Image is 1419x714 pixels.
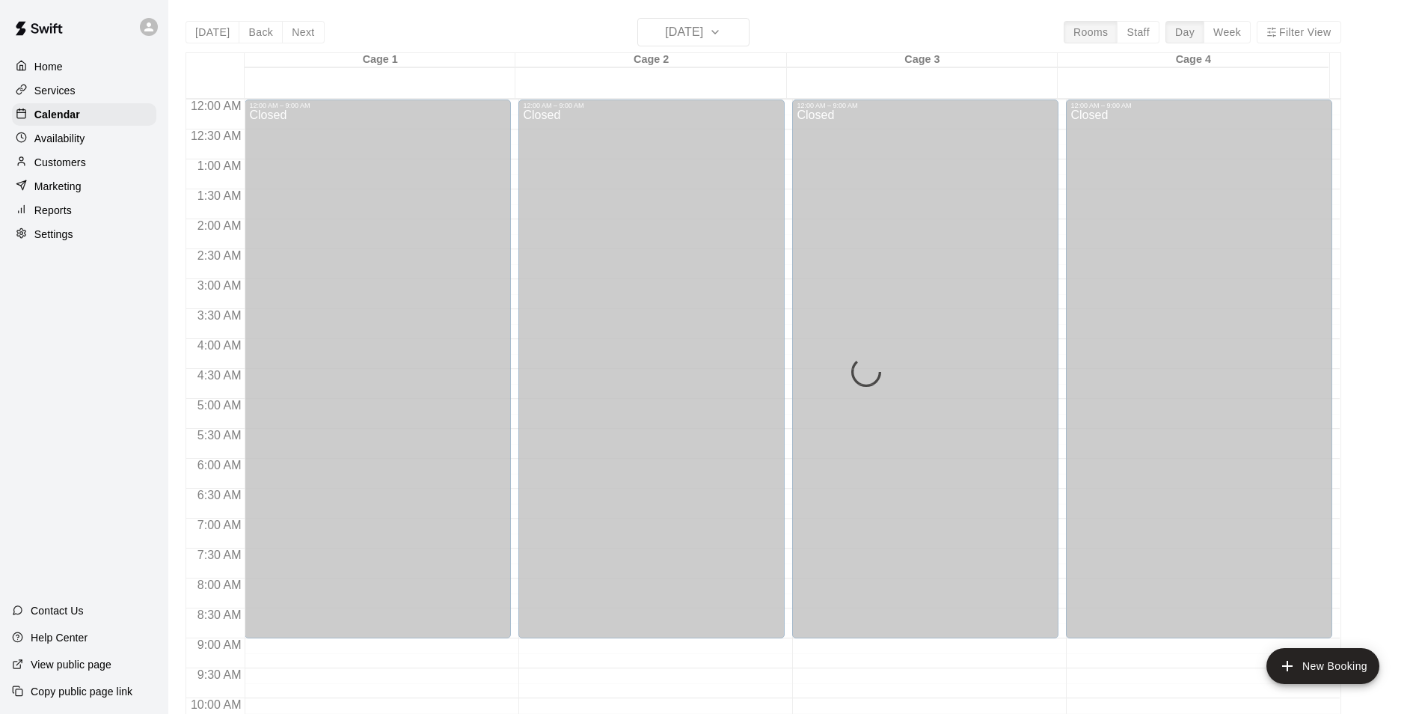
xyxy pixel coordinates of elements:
div: 12:00 AM – 9:00 AM: Closed [1066,100,1332,638]
div: 12:00 AM – 9:00 AM [523,102,780,109]
span: 3:00 AM [194,279,245,292]
span: 7:30 AM [194,549,245,561]
span: 3:30 AM [194,309,245,322]
div: Cage 4 [1058,53,1328,67]
a: Home [12,55,156,78]
p: Contact Us [31,603,84,618]
a: Calendar [12,103,156,126]
span: 6:30 AM [194,489,245,501]
p: Customers [34,155,86,170]
div: 12:00 AM – 9:00 AM [1070,102,1328,109]
button: add [1266,648,1379,684]
span: 1:30 AM [194,189,245,202]
span: 9:30 AM [194,668,245,681]
div: 12:00 AM – 9:00 AM [797,102,1054,109]
p: Help Center [31,630,88,645]
div: Closed [797,109,1054,644]
a: Reports [12,199,156,222]
div: 12:00 AM – 9:00 AM [249,102,506,109]
p: Settings [34,227,73,242]
span: 1:00 AM [194,159,245,172]
a: Settings [12,223,156,245]
span: 12:00 AM [187,100,245,112]
span: 8:30 AM [194,608,245,621]
div: Cage 1 [245,53,515,67]
div: 12:00 AM – 9:00 AM: Closed [792,100,1058,638]
div: Cage 2 [515,53,786,67]
span: 5:30 AM [194,429,245,442]
span: 12:30 AM [187,129,245,142]
p: Home [34,59,63,74]
span: 2:00 AM [194,219,245,232]
p: View public page [31,657,111,672]
p: Reports [34,203,72,218]
a: Services [12,79,156,102]
a: Customers [12,151,156,174]
span: 8:00 AM [194,579,245,591]
div: 12:00 AM – 9:00 AM: Closed [518,100,785,638]
a: Availability [12,127,156,150]
div: 12:00 AM – 9:00 AM: Closed [245,100,511,638]
p: Copy public page link [31,684,132,699]
span: 6:00 AM [194,459,245,472]
p: Marketing [34,179,82,194]
span: 4:00 AM [194,339,245,352]
p: Availability [34,131,85,146]
span: 4:30 AM [194,369,245,382]
span: 9:00 AM [194,638,245,651]
div: Closed [249,109,506,644]
span: 10:00 AM [187,698,245,711]
span: 5:00 AM [194,399,245,412]
span: 2:30 AM [194,249,245,262]
p: Calendar [34,107,80,122]
span: 7:00 AM [194,519,245,531]
a: Marketing [12,175,156,198]
div: Cage 3 [787,53,1058,67]
div: Closed [1070,109,1328,644]
div: Closed [523,109,780,644]
p: Services [34,83,76,98]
